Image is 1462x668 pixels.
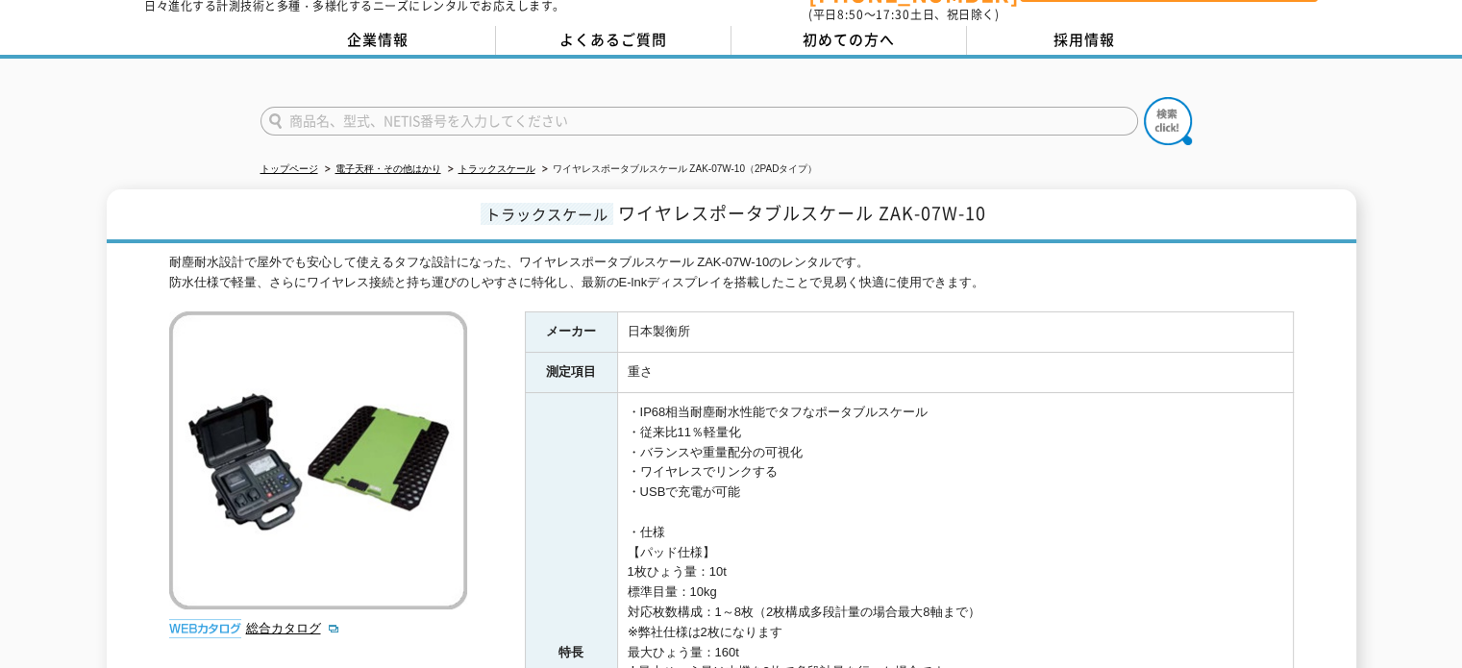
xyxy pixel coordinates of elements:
a: トラックスケール [458,163,535,174]
img: webカタログ [169,619,241,638]
th: メーカー [525,312,617,353]
span: トラックスケール [481,203,613,225]
img: ワイヤレスポータブルスケール ZAK-07W-10（2PADタイプ） [169,311,467,609]
a: トップページ [260,163,318,174]
a: 企業情報 [260,26,496,55]
img: btn_search.png [1144,97,1192,145]
div: 耐塵耐水設計で屋外でも安心して使えるタフな設計になった、ワイヤレスポータブルスケール ZAK-07W-10のレンタルです。 防水仕様で軽量、さらにワイヤレス接続と持ち運びのしやすさに特化し、最新... [169,253,1294,293]
span: 17:30 [876,6,910,23]
a: 総合カタログ [246,621,340,635]
td: 重さ [617,353,1293,393]
li: ワイヤレスポータブルスケール ZAK-07W-10（2PADタイプ） [538,160,818,180]
a: よくあるご質問 [496,26,731,55]
span: 初めての方へ [803,29,895,50]
span: ワイヤレスポータブルスケール ZAK-07W-10 [618,200,986,226]
a: 初めての方へ [731,26,967,55]
a: 採用情報 [967,26,1202,55]
input: 商品名、型式、NETIS番号を入力してください [260,107,1138,136]
span: 8:50 [837,6,864,23]
span: (平日 ～ 土日、祝日除く) [808,6,999,23]
a: 電子天秤・その他はかり [335,163,441,174]
th: 測定項目 [525,353,617,393]
td: 日本製衡所 [617,312,1293,353]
